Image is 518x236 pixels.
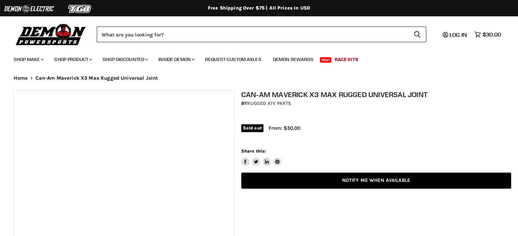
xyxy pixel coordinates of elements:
span: From: $30.00 [269,125,300,131]
img: Demon Powersports [14,22,88,46]
a: Shop Discounted [97,52,152,66]
a: Shop Make [9,52,48,66]
span: $30.00 [483,31,501,38]
span: Can-Am Maverick X3 Max Rugged Universal Joint [35,75,158,81]
span: New! [320,57,332,63]
ul: Main menu [9,50,499,66]
aside: Share this: [241,148,282,166]
span: Share this: [241,148,266,154]
a: $30.00 [471,30,504,40]
a: Shop Product [49,52,96,66]
a: Rugged ATV Parts [247,100,291,106]
input: Search [97,27,408,42]
form: Product [97,27,426,42]
img: Demon Electric Logo 2 [3,2,55,15]
div: by [241,100,511,107]
a: Log in [440,32,471,38]
a: Request Custom Axles [200,52,266,66]
a: Home [14,75,28,81]
span: Log in [450,31,467,38]
a: Demon Rewards [268,52,319,66]
img: TGB Logo 2 [55,2,106,15]
a: Notify Me When Available [241,173,511,189]
h1: Can-Am Maverick X3 Max Rugged Universal Joint [241,90,511,99]
button: Search [408,27,426,42]
a: Race Kits [330,52,363,66]
span: Sold out [241,124,263,132]
a: Inside Demon [153,52,199,66]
